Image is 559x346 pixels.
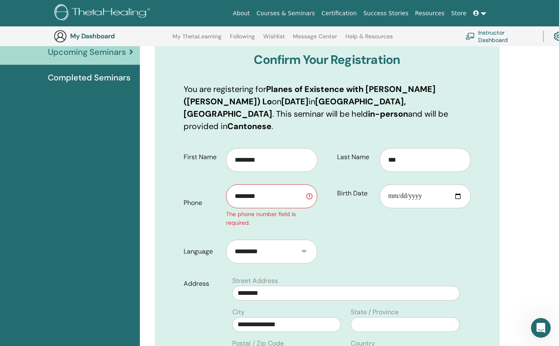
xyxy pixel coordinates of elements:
span: Completed Seminars [48,71,130,84]
label: First Name [177,149,226,165]
b: [DATE] [281,96,309,107]
a: Message Center [293,33,337,46]
label: Street Address [232,276,278,286]
iframe: Intercom live chat [531,318,551,338]
label: Last Name [331,149,380,165]
a: Certification [318,6,360,21]
a: Wishlist [263,33,285,46]
a: Store [448,6,470,21]
label: Language [177,244,226,259]
a: Following [230,33,255,46]
label: City [232,307,245,317]
a: My ThetaLearning [172,33,222,46]
a: Resources [412,6,448,21]
a: Instructor Dashboard [465,27,533,45]
label: Birth Date [331,186,380,201]
h3: Confirm Your Registration [184,52,471,67]
b: in-person [368,108,408,119]
h3: My Dashboard [70,32,153,40]
label: State / Province [351,307,399,317]
b: Planes of Existence with [PERSON_NAME] ([PERSON_NAME]) Lo [184,84,436,107]
img: logo.png [54,4,153,23]
label: Address [177,276,227,292]
a: Help & Resources [345,33,393,46]
b: Cantonese [227,121,271,132]
img: generic-user-icon.jpg [54,30,67,43]
p: You are registering for on in . This seminar will be held and will be provided in . [184,83,471,132]
label: Phone [177,195,226,211]
a: Courses & Seminars [253,6,318,21]
span: Upcoming Seminars [48,46,126,58]
div: The phone number field is required. [226,210,317,227]
b: [GEOGRAPHIC_DATA], [GEOGRAPHIC_DATA] [184,96,406,119]
a: Success Stories [360,6,412,21]
a: About [229,6,253,21]
img: chalkboard-teacher.svg [465,33,475,40]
